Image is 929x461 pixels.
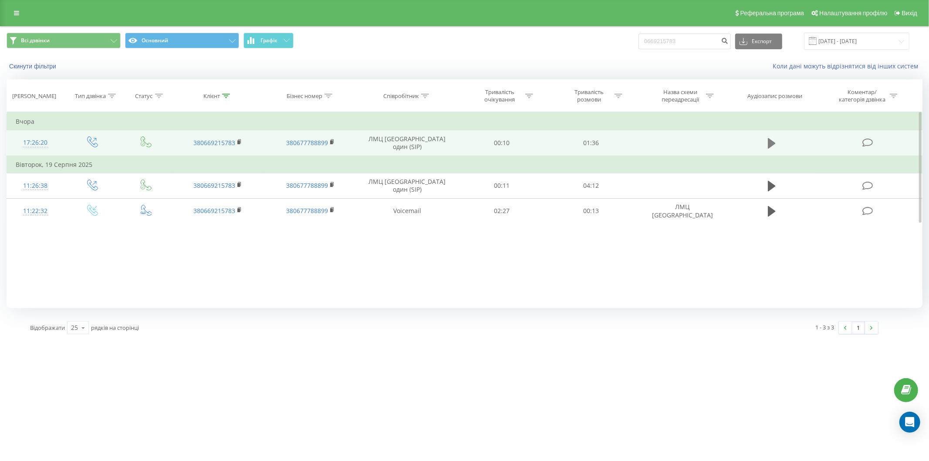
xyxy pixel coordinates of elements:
td: 00:13 [547,198,636,224]
div: Коментар/категорія дзвінка [837,88,888,103]
div: Open Intercom Messenger [899,412,920,433]
td: ЛМЦ [GEOGRAPHIC_DATA] [636,198,729,224]
a: 380669215783 [193,139,235,147]
td: ЛМЦ [GEOGRAPHIC_DATA] один (SIP) [357,130,457,156]
div: Статус [135,92,153,100]
span: Відображати [30,324,65,332]
div: 1 - 3 з 3 [816,323,834,332]
a: 380669215783 [193,181,235,190]
button: Експорт [735,34,782,49]
a: 1 [852,322,865,334]
td: Вівторок, 19 Серпня 2025 [7,156,922,173]
div: 11:26:38 [16,177,55,194]
div: Тривалість очікування [476,88,523,103]
div: Бізнес номер [287,92,322,100]
div: 25 [71,323,78,332]
div: Аудіозапис розмови [747,92,802,100]
td: 04:12 [547,173,636,198]
a: 380677788899 [286,207,328,215]
button: Скинути фільтри [7,62,61,70]
button: Графік [243,33,294,48]
div: Тип дзвінка [75,92,106,100]
a: Коли дані можуть відрізнятися вiд інших систем [773,62,922,70]
td: 00:10 [457,130,547,156]
div: Співробітник [383,92,419,100]
span: рядків на сторінці [91,324,139,332]
td: 02:27 [457,198,547,224]
span: Вихід [902,10,917,17]
span: Налаштування профілю [819,10,887,17]
div: 17:26:20 [16,134,55,151]
td: 01:36 [547,130,636,156]
td: Вчора [7,113,922,130]
td: ЛМЦ [GEOGRAPHIC_DATA] один (SIP) [357,173,457,198]
td: 00:11 [457,173,547,198]
a: 380677788899 [286,139,328,147]
span: Графік [260,37,277,44]
span: Всі дзвінки [21,37,50,44]
div: Тривалість розмови [566,88,612,103]
div: [PERSON_NAME] [12,92,56,100]
div: Назва схеми переадресації [657,88,704,103]
button: Всі дзвінки [7,33,121,48]
div: Клієнт [203,92,220,100]
input: Пошук за номером [638,34,731,49]
a: 380669215783 [193,207,235,215]
a: 380677788899 [286,181,328,190]
div: 11:22:32 [16,203,55,220]
td: Voicemail [357,198,457,224]
button: Основний [125,33,239,48]
span: Реферальна програма [740,10,804,17]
